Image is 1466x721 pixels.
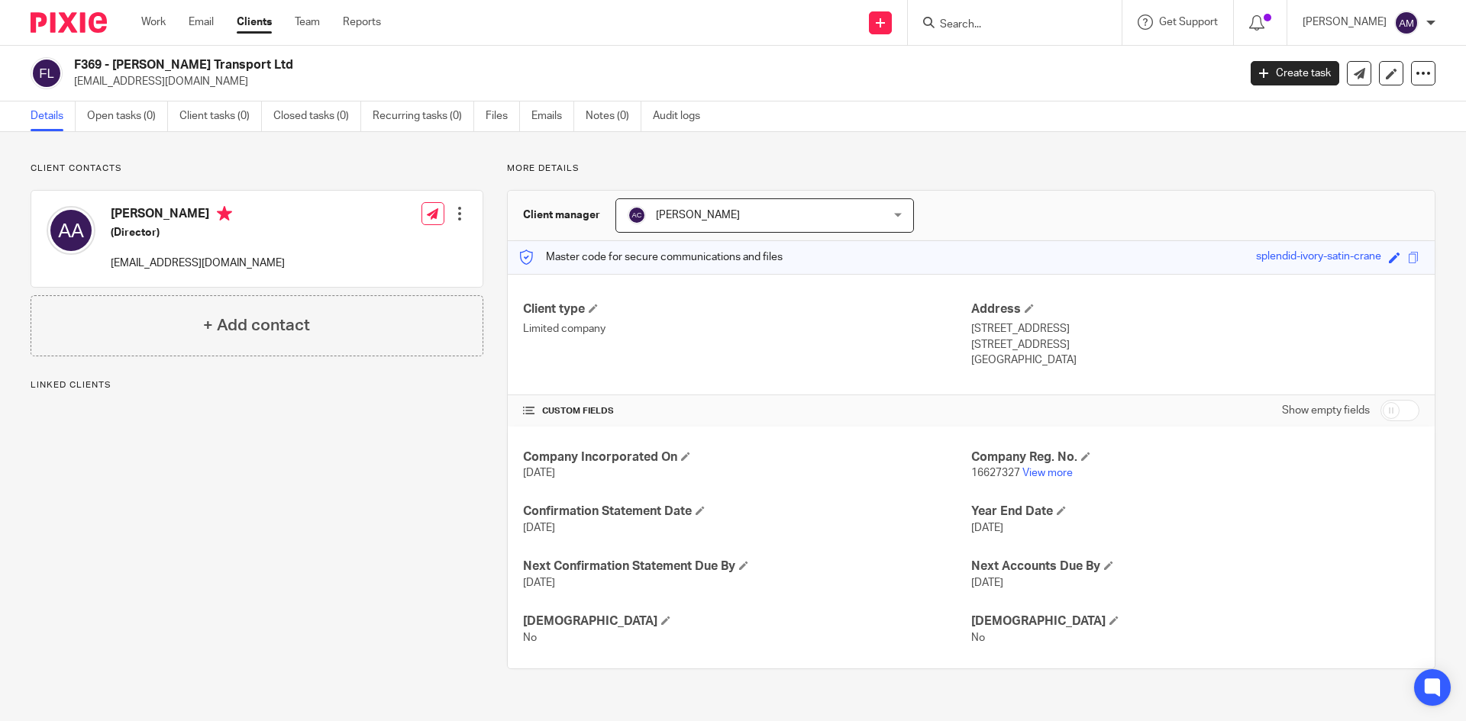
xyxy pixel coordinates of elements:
[74,57,997,73] h2: F369 - [PERSON_NAME] Transport Ltd
[971,337,1419,352] p: [STREET_ADDRESS]
[523,613,971,629] h4: [DEMOGRAPHIC_DATA]
[523,301,971,317] h4: Client type
[971,523,1003,533] span: [DATE]
[141,14,166,30] a: Work
[523,449,971,465] h4: Company Incorporated On
[295,14,320,30] a: Team
[523,321,971,336] p: Limited company
[586,101,641,131] a: Notes (0)
[217,206,232,221] i: Primary
[523,405,971,417] h4: CUSTOM FIELDS
[971,321,1419,336] p: [STREET_ADDRESS]
[531,101,574,131] a: Emails
[523,504,971,520] h4: Confirmation Statement Date
[74,74,1228,89] p: [EMAIL_ADDRESS][DOMAIN_NAME]
[1022,468,1073,478] a: View more
[179,101,262,131] a: Client tasks (0)
[1394,11,1419,35] img: svg%3E
[111,225,285,240] h5: (Director)
[237,14,272,30] a: Clients
[971,578,1003,588] span: [DATE]
[519,249,783,265] p: Master code for secure communications and files
[507,163,1435,175] p: More details
[971,632,985,643] span: No
[111,206,285,225] h4: [PERSON_NAME]
[203,314,310,337] h4: + Add contact
[971,449,1419,465] h4: Company Reg. No.
[1256,249,1381,266] div: splendid-ivory-satin-crane
[111,256,285,271] p: [EMAIL_ADDRESS][DOMAIN_NAME]
[373,101,474,131] a: Recurring tasks (0)
[31,163,483,175] p: Client contacts
[938,18,1076,32] input: Search
[343,14,381,30] a: Reports
[523,208,600,223] h3: Client manager
[273,101,361,131] a: Closed tasks (0)
[189,14,214,30] a: Email
[31,101,76,131] a: Details
[31,12,107,33] img: Pixie
[653,101,712,131] a: Audit logs
[1159,17,1218,27] span: Get Support
[31,379,483,391] p: Linked clients
[523,523,555,533] span: [DATE]
[31,57,63,89] img: svg%3E
[971,352,1419,368] p: [GEOGRAPHIC_DATA]
[1282,403,1370,418] label: Show empty fields
[523,558,971,575] h4: Next Confirmation Statement Due By
[486,101,520,131] a: Files
[656,210,740,220] span: [PERSON_NAME]
[971,468,1020,478] span: 16627327
[1303,14,1387,30] p: [PERSON_NAME]
[87,101,168,131] a: Open tasks (0)
[523,632,537,643] span: No
[971,613,1419,629] h4: [DEMOGRAPHIC_DATA]
[1251,61,1339,85] a: Create task
[523,578,555,588] span: [DATE]
[628,206,646,224] img: svg%3E
[971,558,1419,575] h4: Next Accounts Due By
[971,504,1419,520] h4: Year End Date
[523,468,555,478] span: [DATE]
[47,206,95,255] img: svg%3E
[971,301,1419,317] h4: Address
